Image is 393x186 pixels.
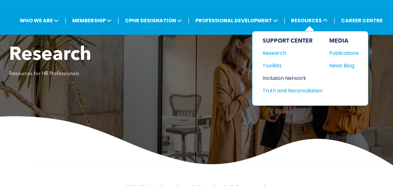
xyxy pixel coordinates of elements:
[118,14,119,27] li: |
[262,74,316,82] div: Inclusion Network
[339,15,385,26] a: CAREER CENTRE
[193,15,280,26] span: PROFESSIONAL DEVELOPMENT
[329,62,359,70] a: News Blog
[334,14,335,27] li: |
[329,49,359,57] a: Publications
[329,38,359,44] div: MEDIA
[329,62,356,70] div: News Blog
[123,15,184,26] span: CPHR DESIGNATION
[262,49,322,57] a: Research
[262,62,316,70] div: Toolkits
[262,49,316,57] div: Research
[188,14,189,27] li: |
[9,71,79,76] span: Resources for HR Professionals
[289,15,330,26] span: RESOURCES
[18,15,61,26] span: WHO WE ARE
[262,74,322,82] a: Inclusion Network
[262,87,316,95] div: Truth and Reconciliation
[65,14,66,27] li: |
[262,62,322,70] a: Toolkits
[262,38,322,44] div: SUPPORT CENTER
[70,15,113,26] span: MEMBERSHIP
[9,46,91,65] span: Research
[284,14,285,27] li: |
[262,87,322,95] a: Truth and Reconciliation
[329,49,356,57] div: Publications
